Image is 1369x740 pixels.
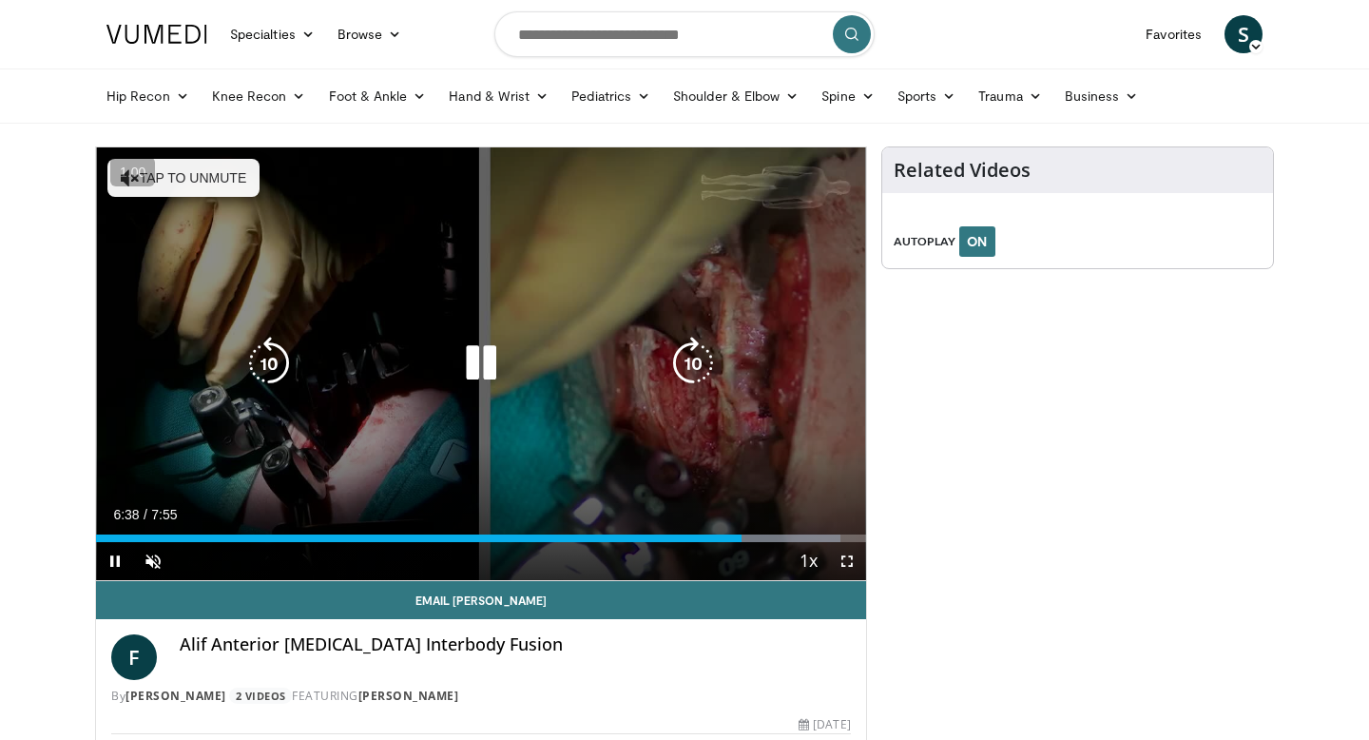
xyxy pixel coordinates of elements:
[894,233,955,250] span: AUTOPLAY
[1134,15,1213,53] a: Favorites
[144,507,147,522] span: /
[180,634,851,655] h4: Alif Anterior [MEDICAL_DATA] Interbody Fusion
[318,77,438,115] a: Foot & Ankle
[125,688,226,704] a: [PERSON_NAME]
[799,716,850,733] div: [DATE]
[959,226,995,257] button: ON
[96,535,866,542] div: Progress Bar
[96,581,866,619] a: Email [PERSON_NAME]
[326,15,414,53] a: Browse
[894,159,1031,182] h4: Related Videos
[560,77,662,115] a: Pediatrics
[886,77,968,115] a: Sports
[95,77,201,115] a: Hip Recon
[437,77,560,115] a: Hand & Wrist
[96,542,134,580] button: Pause
[201,77,318,115] a: Knee Recon
[111,634,157,680] a: F
[790,542,828,580] button: Playback Rate
[113,507,139,522] span: 6:38
[229,688,292,704] a: 2 Videos
[1053,77,1150,115] a: Business
[134,542,172,580] button: Unmute
[1224,15,1263,53] a: S
[106,25,207,44] img: VuMedi Logo
[111,688,851,705] div: By FEATURING
[967,77,1053,115] a: Trauma
[810,77,885,115] a: Spine
[494,11,875,57] input: Search topics, interventions
[219,15,326,53] a: Specialties
[151,507,177,522] span: 7:55
[107,159,260,197] button: Tap to unmute
[358,688,459,704] a: [PERSON_NAME]
[828,542,866,580] button: Fullscreen
[96,147,866,581] video-js: Video Player
[662,77,810,115] a: Shoulder & Elbow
